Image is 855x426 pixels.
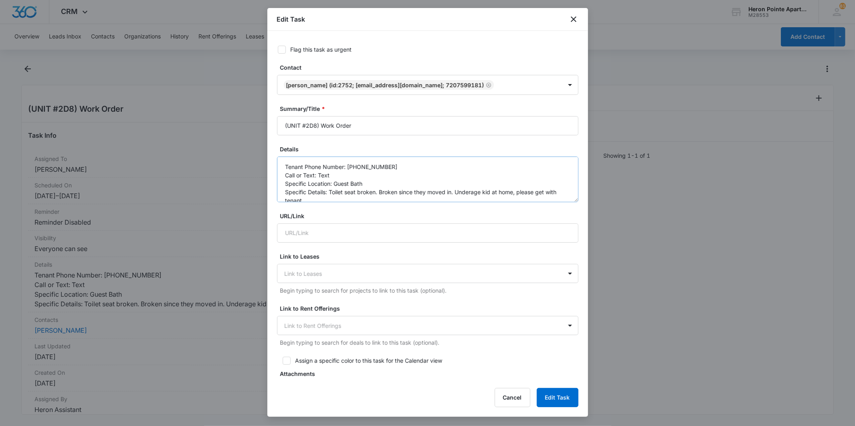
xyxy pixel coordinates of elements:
[280,252,582,261] label: Link to Leases
[495,388,530,407] button: Cancel
[280,286,578,295] p: Begin typing to search for projects to link to this task (optional).
[291,45,352,54] div: Flag this task as urgent
[277,157,578,202] textarea: Tenant Phone Number: [PHONE_NUMBER] Call or Text: Text Specific Location: Guest Bath Specific Det...
[295,356,443,365] div: Assign a specific color to this task for the Calendar view
[280,370,582,378] label: Attachments
[277,223,578,243] input: URL/Link
[569,14,578,24] button: close
[277,14,305,24] h1: Edit Task
[280,212,582,220] label: URL/Link
[286,82,484,88] div: [PERSON_NAME] (ID:2752; [EMAIL_ADDRESS][DOMAIN_NAME]; 7207599181)
[280,145,582,153] label: Details
[280,304,582,313] label: Link to Rent Offerings
[280,63,582,72] label: Contact
[280,104,582,113] label: Summary/Title
[280,338,578,347] p: Begin typing to search for deals to link to this task (optional).
[537,388,578,407] button: Edit Task
[277,116,578,135] input: Summary/Title
[484,82,491,88] div: Remove John Dykeman (ID:2752; johndykeman68@gmail.com; 7207599181)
